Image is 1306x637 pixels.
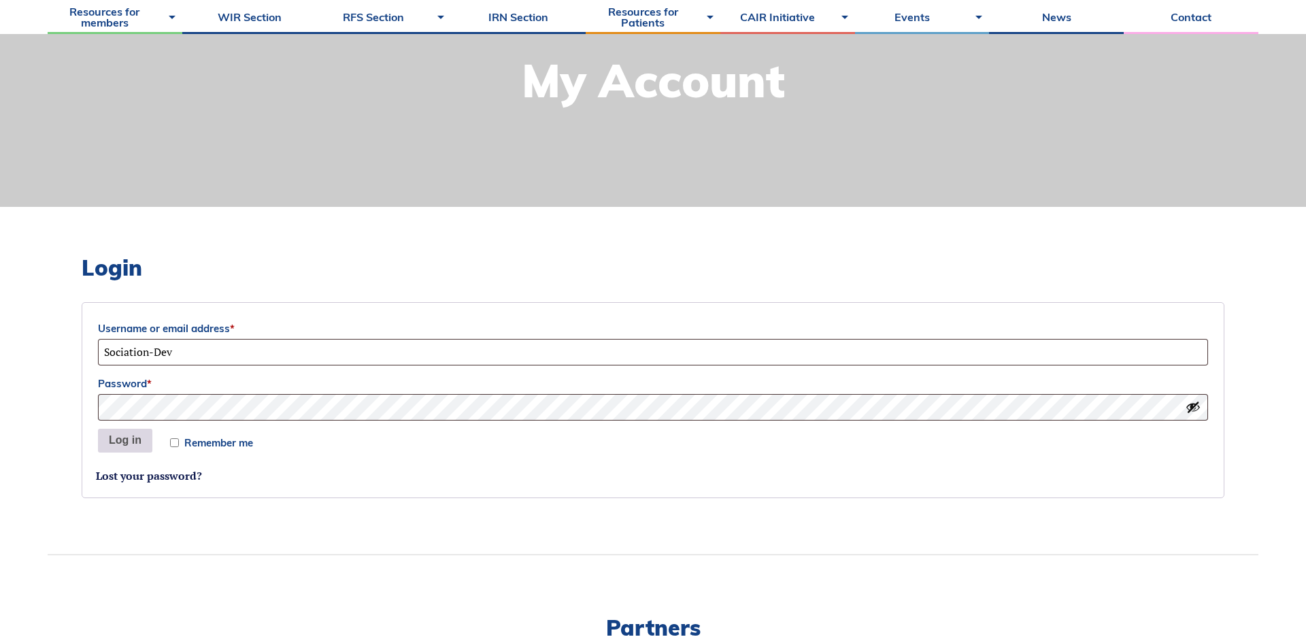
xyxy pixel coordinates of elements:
[184,438,253,448] span: Remember me
[522,58,785,103] h1: My Account
[170,438,179,447] input: Remember me
[98,374,1208,394] label: Password
[98,318,1208,339] label: Username or email address
[82,255,1224,280] h2: Login
[98,429,152,453] button: Log in
[96,468,202,483] a: Lost your password?
[1186,399,1201,414] button: Show password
